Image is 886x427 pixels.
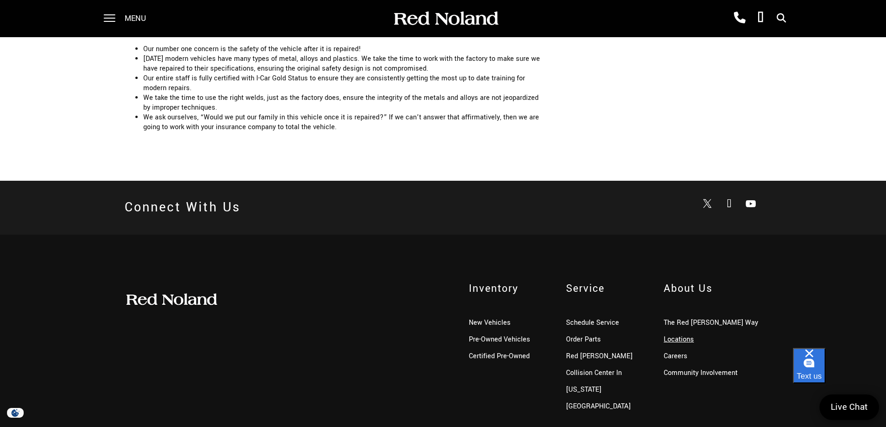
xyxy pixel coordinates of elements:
[566,335,601,344] a: Order Parts
[826,401,873,414] span: Live Chat
[143,44,545,54] li: Our number one concern is the safety of the vehicle after it is repaired!
[143,112,545,132] li: We ask ourselves, “Would we put our family in this vehicle once it is repaired?” If we can’t answ...
[566,281,650,296] span: Service
[664,281,761,296] span: About Us
[469,281,553,296] span: Inventory
[143,54,545,73] li: [DATE] modern vehicles have many types of metal, alloys and plastics. We take the time to work wi...
[793,348,886,394] iframe: podium webchat widget bubble
[720,195,739,213] a: Open Facebook in a new window
[143,73,545,93] li: Our entire staff is fully certified with I-Car Gold Status to ensure they are consistently gettin...
[469,318,511,328] a: New Vehicles
[125,195,241,221] h2: Connect With Us
[143,93,545,112] li: We take the time to use the right welds, just as the factory does, ensure the integrity of the me...
[392,11,499,27] img: Red Noland Auto Group
[469,351,530,361] a: Certified Pre-Owned
[566,351,633,411] a: Red [PERSON_NAME] Collision Center In [US_STATE][GEOGRAPHIC_DATA]
[819,394,879,420] a: Live Chat
[664,318,758,328] a: The Red [PERSON_NAME] Way
[5,408,26,418] section: Click to Open Cookie Consent Modal
[698,195,717,214] a: Open Twitter in a new window
[742,195,760,213] a: Open Youtube-play in a new window
[5,408,26,418] img: Opt-Out Icon
[664,351,687,361] a: Careers
[469,335,530,344] a: Pre-Owned Vehicles
[566,318,619,328] a: Schedule Service
[664,368,738,378] a: Community Involvement
[125,293,218,307] img: Red Noland Auto Group
[664,335,694,344] a: Locations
